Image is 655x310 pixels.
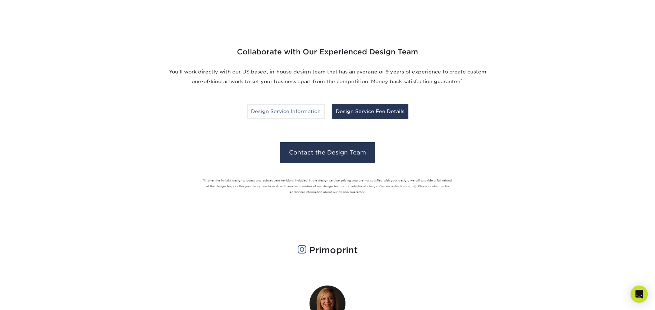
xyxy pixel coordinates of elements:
p: You'll work directly with our US based, in-house design team that has an average of 9 years of ex... [166,67,489,86]
div: Open Intercom Messenger [631,286,648,303]
a: Design Service Information [247,104,325,119]
span: Primoprint [309,245,358,255]
iframe: Google Customer Reviews [2,288,61,307]
a: Primoprint [298,245,358,255]
a: Design Service Fee Details [332,104,408,119]
h2: Collaborate with Our Experienced Design Team [166,46,489,64]
a: Contact the Design Team [280,142,375,163]
div: If after the initially design process and subsequent revisions included in the design service pri... [202,178,453,195]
